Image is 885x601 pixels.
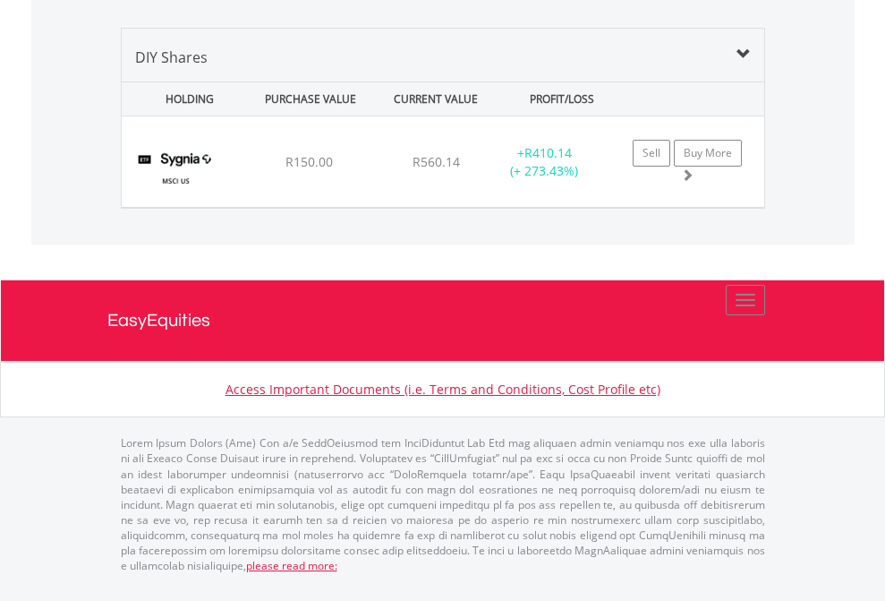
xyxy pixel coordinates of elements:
[121,435,765,573] p: Lorem Ipsum Dolors (Ame) Con a/e SeddOeiusmod tem InciDiduntut Lab Etd mag aliquaen admin veniamq...
[226,381,660,398] a: Access Important Documents (i.e. Terms and Conditions, Cost Profile etc)
[524,144,572,161] span: R410.14
[633,140,670,167] a: Sell
[375,82,497,116] div: CURRENT VALUE
[501,82,623,116] div: PROFIT/LOSS
[489,144,600,180] div: + (+ 273.43%)
[674,140,742,167] a: Buy More
[413,153,460,170] span: R560.14
[135,47,208,67] span: DIY Shares
[107,280,779,361] a: EasyEquities
[131,139,221,202] img: EQU.ZA.SYGUS.png
[246,558,337,573] a: please read more:
[123,82,245,116] div: HOLDING
[250,82,371,116] div: PURCHASE VALUE
[285,153,333,170] span: R150.00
